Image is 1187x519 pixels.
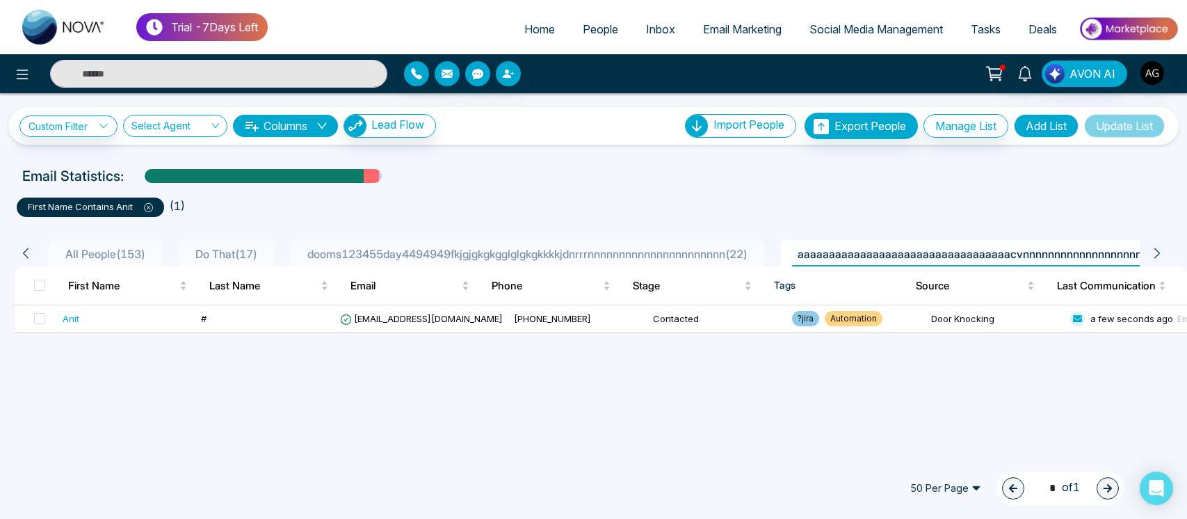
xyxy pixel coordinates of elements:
[905,266,1046,305] th: Source
[57,266,198,305] th: First Name
[689,16,796,42] a: Email Marketing
[233,115,338,137] button: Columnsdown
[170,198,185,214] li: ( 1 )
[1078,13,1179,45] img: Market-place.gif
[209,278,318,294] span: Last Name
[633,278,741,294] span: Stage
[703,22,782,36] span: Email Marketing
[825,311,882,326] span: Automation
[350,278,459,294] span: Email
[1046,266,1187,305] th: Last Communication
[1042,61,1127,87] button: AVON AI
[1057,278,1156,294] span: Last Communication
[492,278,600,294] span: Phone
[22,10,106,45] img: Nova CRM Logo
[901,477,991,500] span: 50 Per Page
[632,16,689,42] a: Inbox
[971,22,1001,36] span: Tasks
[796,16,957,42] a: Social Media Management
[923,114,1008,138] button: Manage List
[316,120,328,131] span: down
[1140,61,1164,85] img: User Avatar
[198,266,339,305] th: Last Name
[28,200,153,214] p: first name contains anit
[647,305,786,333] td: Contacted
[60,247,151,261] span: All People ( 153 )
[22,166,124,186] p: Email Statistics:
[344,114,436,138] button: Lead Flow
[1045,64,1065,83] img: Lead Flow
[19,115,118,137] a: Custom Filter
[622,266,763,305] th: Stage
[190,247,263,261] span: Do That ( 17 )
[68,278,177,294] span: First Name
[805,113,918,139] button: Export People
[63,312,79,326] div: Anit
[524,22,555,36] span: Home
[1140,472,1173,505] div: Open Intercom Messenger
[1069,65,1115,82] span: AVON AI
[1014,114,1079,138] button: Add List
[339,266,481,305] th: Email
[809,22,943,36] span: Social Media Management
[926,305,1065,333] td: Door Knocking
[916,278,1024,294] span: Source
[646,22,675,36] span: Inbox
[302,247,753,261] span: dooms123455day4494949fkjgjgkgkgglglgkgkkkkjdnrrrnnnnnnnnnnnnnnnnnnnnnn ( 22 )
[514,313,591,324] span: [PHONE_NUMBER]
[201,313,207,324] span: #
[344,115,366,137] img: Lead Flow
[763,266,904,305] th: Tags
[338,114,436,138] a: Lead FlowLead Flow
[481,266,622,305] th: Phone
[1028,22,1057,36] span: Deals
[371,118,424,131] span: Lead Flow
[1084,114,1165,138] button: Update List
[834,119,906,133] span: Export People
[569,16,632,42] a: People
[957,16,1015,42] a: Tasks
[340,313,503,324] span: [EMAIL_ADDRESS][DOMAIN_NAME]
[510,16,569,42] a: Home
[583,22,618,36] span: People
[1090,313,1173,324] span: a few seconds ago
[1015,16,1071,42] a: Deals
[713,118,784,131] span: Import People
[1041,479,1080,497] span: of 1
[171,19,258,35] p: Trial - 7 Days Left
[792,311,819,326] span: ?jira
